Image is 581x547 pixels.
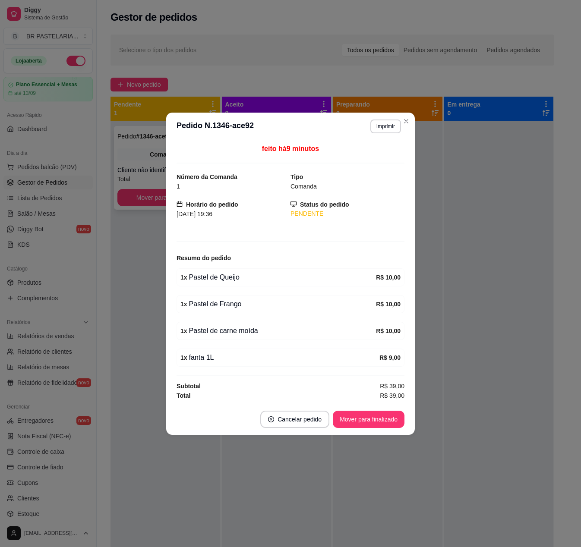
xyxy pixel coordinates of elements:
span: R$ 39,00 [380,381,404,391]
button: Imprimir [370,119,401,133]
h3: Pedido N. 1346-ace92 [177,119,254,133]
strong: R$ 10,00 [376,327,401,334]
strong: 1 x [180,327,187,334]
strong: R$ 10,00 [376,274,401,281]
strong: Número da Comanda [177,173,237,180]
button: Mover para finalizado [333,411,404,428]
button: Close [399,114,413,128]
div: Pastel de Queijo [180,272,376,283]
strong: 1 x [180,301,187,308]
strong: Status do pedido [300,201,349,208]
span: [DATE] 19:36 [177,211,212,217]
strong: Total [177,392,190,399]
div: fanta 1L [180,352,379,363]
div: Pastel de carne moída [180,326,376,336]
span: desktop [290,201,297,207]
strong: Resumo do pedido [177,255,231,261]
span: close-circle [268,416,274,422]
strong: 1 x [180,274,187,281]
div: Pastel de Frango [180,299,376,309]
span: 1 [177,183,180,190]
strong: Subtotal [177,383,201,390]
span: feito há 9 minutos [262,145,319,152]
button: close-circleCancelar pedido [260,411,329,428]
strong: Tipo [290,173,303,180]
span: Comanda [290,183,317,190]
strong: 1 x [180,354,187,361]
strong: R$ 10,00 [376,301,401,308]
strong: R$ 9,00 [379,354,401,361]
span: R$ 39,00 [380,391,404,400]
span: calendar [177,201,183,207]
strong: Horário do pedido [186,201,238,208]
div: PENDENTE [290,209,404,218]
